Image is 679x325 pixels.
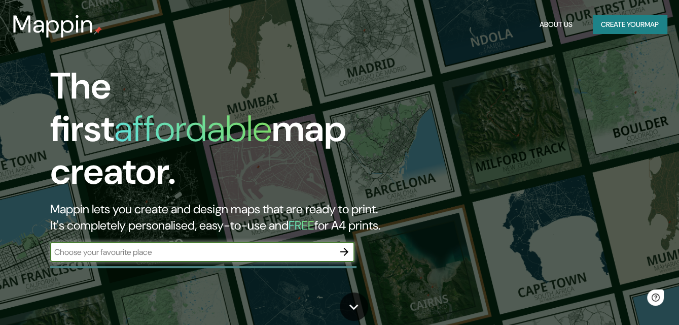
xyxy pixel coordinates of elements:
h5: FREE [289,217,314,233]
button: About Us [535,15,577,34]
h2: Mappin lets you create and design maps that are ready to print. It's completely personalised, eas... [50,201,390,234]
button: Create yourmap [593,15,667,34]
img: mappin-pin [94,26,102,35]
iframe: Help widget launcher [589,285,668,314]
input: Choose your favourite place [50,246,334,258]
h1: The first map creator. [50,65,390,201]
h1: affordable [114,105,272,152]
h3: Mappin [12,10,94,39]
